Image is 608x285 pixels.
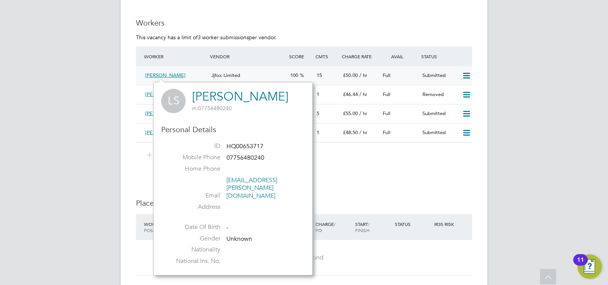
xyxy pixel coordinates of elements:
span: 07756480240 [226,154,264,162]
button: Open Resource Center, 11 new notifications [577,255,602,279]
div: Start [353,217,393,237]
span: £55.00 [343,110,358,117]
div: Submitted [419,107,459,120]
label: ID [167,142,220,150]
em: 3 worker submissions [197,34,249,41]
div: Removed [419,88,459,101]
span: £46.44 [343,91,358,98]
span: Unknown [226,235,252,243]
span: / hr [359,110,367,117]
div: Vendor [208,50,287,63]
div: IR35 Risk [432,217,459,231]
div: Avail [380,50,419,63]
span: - [226,224,228,231]
label: Date Of Birth [167,223,220,231]
span: / hr [359,91,367,98]
div: Status [419,50,472,63]
span: LS [161,89,186,113]
span: [PERSON_NAME] [145,72,186,78]
span: / hr [359,72,367,78]
a: [EMAIL_ADDRESS][PERSON_NAME][DOMAIN_NAME] [226,176,277,200]
span: / Position [144,221,165,233]
span: [PERSON_NAME] [145,91,186,98]
div: Worker [142,50,208,63]
span: 15 [317,72,322,78]
span: 07756480240 [192,105,232,112]
div: Charge Rate [340,50,380,63]
p: This vacancy has a limit of per vendor. [136,34,472,41]
span: £48.50 [343,129,358,136]
label: Mobile Phone [167,154,220,162]
span: Full [383,110,390,117]
span: Jjfox Limited [211,72,240,78]
label: Nationality [167,246,220,254]
div: Score [287,50,314,63]
span: 1 [317,91,319,98]
div: Status [393,217,433,231]
div: No data found [144,254,464,262]
button: Submit Worker [142,150,195,160]
span: Full [383,91,390,98]
span: / Finish [355,221,370,233]
div: Charge [314,217,353,237]
span: Full [383,129,390,136]
div: Worker [142,217,195,237]
span: m: [192,105,198,112]
h3: Personal Details [161,125,305,134]
a: [PERSON_NAME] [192,89,288,104]
label: Email [167,192,220,200]
label: Gender [167,235,220,243]
label: Address [167,203,220,211]
span: 5 [317,110,319,117]
span: 100 [290,72,298,78]
span: £50.00 [343,72,358,78]
label: Home Phone [167,165,220,173]
span: [PERSON_NAME] [145,129,186,136]
span: 1 [317,129,319,136]
div: 11 [577,260,584,270]
div: Submitted [419,69,459,82]
span: / hr [359,129,367,136]
span: / PO [315,221,335,233]
span: HQ00653717 [226,142,264,150]
h3: Placements [136,198,472,208]
label: National Ins. No. [167,257,220,265]
div: Cmts [314,50,340,63]
div: Submitted [419,126,459,139]
span: [PERSON_NAME] [145,110,186,117]
h3: Workers [136,18,472,28]
span: Full [383,72,390,78]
